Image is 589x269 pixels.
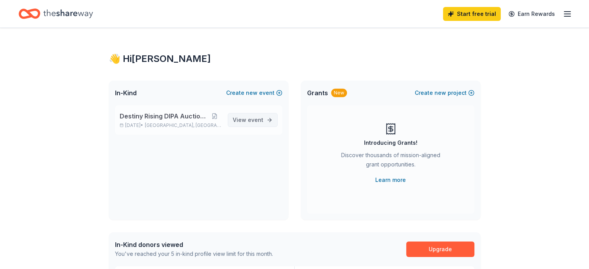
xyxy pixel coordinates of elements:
[415,88,474,98] button: Createnewproject
[145,122,221,129] span: [GEOGRAPHIC_DATA], [GEOGRAPHIC_DATA]
[307,88,328,98] span: Grants
[115,240,273,249] div: In-Kind donors viewed
[338,151,443,172] div: Discover thousands of mission-aligned grant opportunities.
[364,138,417,147] div: Introducing Grants!
[19,5,93,23] a: Home
[434,88,446,98] span: new
[406,242,474,257] a: Upgrade
[248,117,263,123] span: event
[120,122,222,129] p: [DATE] •
[120,111,208,121] span: Destiny Rising DIPA Auction 2026
[504,7,560,21] a: Earn Rewards
[226,88,282,98] button: Createnewevent
[443,7,501,21] a: Start free trial
[109,53,481,65] div: 👋 Hi [PERSON_NAME]
[228,113,278,127] a: View event
[375,175,406,185] a: Learn more
[331,89,347,97] div: New
[115,249,273,259] div: You've reached your 5 in-kind profile view limit for this month.
[115,88,137,98] span: In-Kind
[246,88,258,98] span: new
[233,115,263,125] span: View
